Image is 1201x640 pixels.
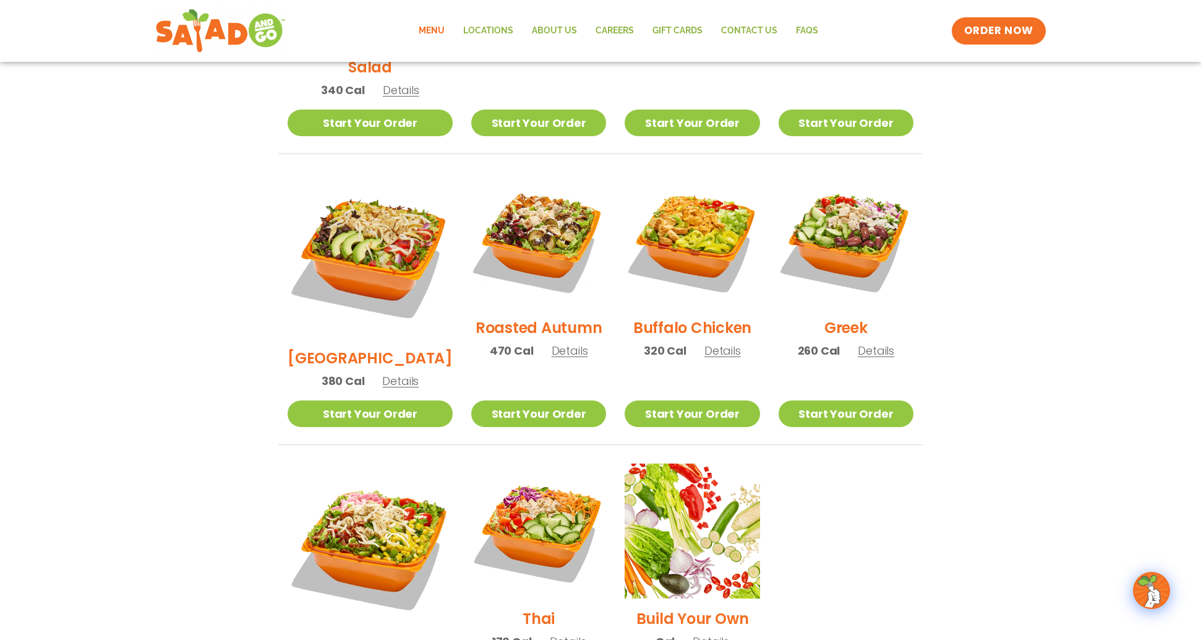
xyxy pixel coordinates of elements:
span: 380 Cal [322,373,365,389]
span: ORDER NOW [964,24,1033,38]
a: Start Your Order [288,110,453,136]
span: Details [383,82,419,98]
span: 470 Cal [490,342,534,359]
h2: Build Your Own [636,608,749,629]
img: Product photo for Build Your Own [625,464,759,599]
a: Start Your Order [625,110,759,136]
span: Details [704,343,741,358]
span: Details [382,373,419,389]
h2: Greek [824,317,868,339]
a: FAQs [787,17,827,45]
a: Careers [586,17,643,45]
a: Start Your Order [625,400,759,427]
a: GIFT CARDS [643,17,712,45]
nav: Menu [409,17,827,45]
h2: [GEOGRAPHIC_DATA] [288,347,453,369]
a: Start Your Order [471,400,606,427]
img: Product photo for Roasted Autumn Salad [471,173,606,308]
a: Start Your Order [288,400,453,427]
img: new-SAG-logo-768×292 [155,6,286,56]
a: Start Your Order [779,400,913,427]
a: About Us [523,17,586,45]
img: Product photo for BBQ Ranch Salad [288,173,453,338]
h2: Buffalo Chicken [633,317,751,339]
img: Product photo for Jalapeño Ranch Salad [288,464,453,629]
img: Product photo for Greek Salad [779,173,913,308]
a: Start Your Order [471,110,606,136]
a: ORDER NOW [952,17,1046,45]
h2: Roasted Autumn [476,317,602,339]
img: wpChatIcon [1134,573,1169,608]
span: 320 Cal [644,342,686,359]
a: Menu [409,17,454,45]
span: 340 Cal [321,82,365,98]
img: Product photo for Buffalo Chicken Salad [625,173,759,308]
span: 260 Cal [798,342,840,359]
h2: Thai [523,608,555,629]
a: Locations [454,17,523,45]
a: Contact Us [712,17,787,45]
span: Details [552,343,588,358]
a: Start Your Order [779,110,913,136]
img: Product photo for Thai Salad [471,464,606,599]
span: Details [858,343,894,358]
